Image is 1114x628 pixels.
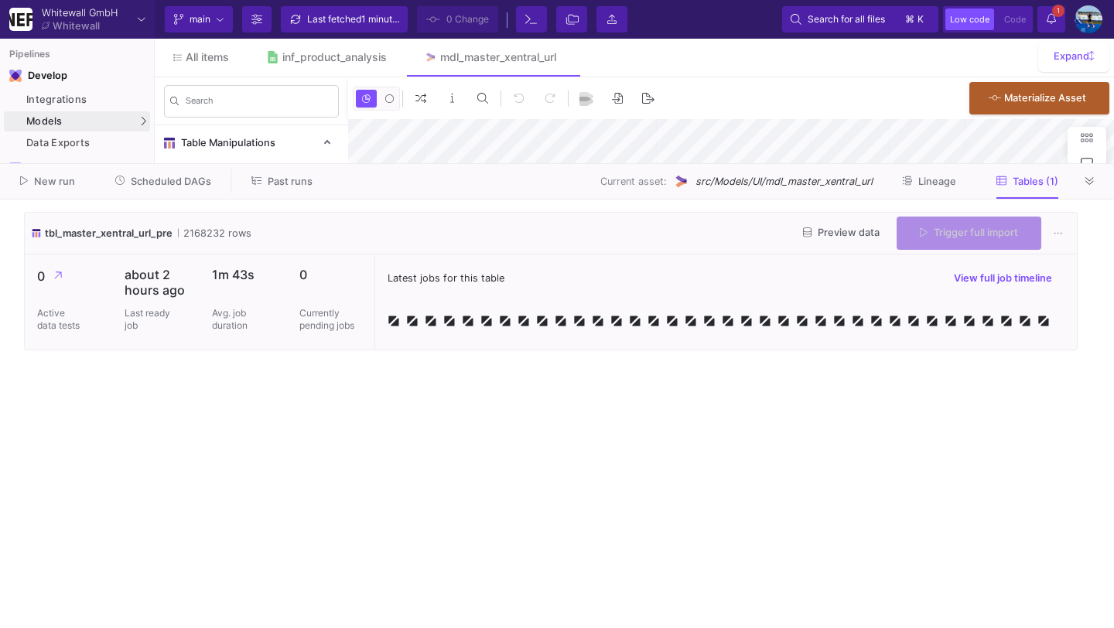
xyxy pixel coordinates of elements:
span: Preview data [803,227,880,238]
div: Develop [28,70,51,82]
span: Tables (1) [1013,176,1058,187]
img: YZ4Yr8zUCx6JYM5gIgaTIQYeTXdcwQjnYC8iZtTV.png [9,8,32,31]
span: ⌘ [905,10,914,29]
button: Code [1000,9,1030,30]
span: Models [26,115,63,128]
div: Whitewall [53,21,100,31]
button: main [165,6,233,32]
p: 0 [299,266,362,282]
mat-expansion-panel-header: Table Manipulations [155,125,348,160]
input: Search [186,98,333,109]
div: Data Exports [26,137,146,149]
p: 0 [37,266,100,285]
p: Avg. job duration [212,306,258,331]
button: Past runs [233,169,331,193]
button: ⌘k [900,10,930,29]
button: Low code [945,9,994,30]
span: Past runs [268,176,313,187]
p: Active data tests [37,306,84,331]
mat-expansion-panel-header: Navigation iconDevelop [4,63,150,88]
span: 2168232 rows [178,225,251,240]
img: Navigation icon [9,70,22,82]
button: 1 [1037,6,1065,32]
img: Tab icon [266,51,279,64]
p: Last ready job [125,306,171,331]
button: New run [2,169,94,193]
div: Table Manipulations [155,160,348,412]
button: View full job timeline [941,266,1064,289]
button: Last fetched1 minute ago [281,6,408,32]
span: Materialize Asset [1004,92,1086,104]
span: View full job timeline [954,271,1052,283]
span: 1 minute ago [361,13,416,25]
div: inf_product_analysis [282,51,387,63]
span: Search for all files [808,8,885,31]
div: Lineage [28,162,128,175]
button: Lineage [883,169,975,193]
a: Data Exports [4,133,150,153]
span: Current asset: [600,174,667,189]
span: All items [186,51,229,63]
div: Integrations [26,94,146,106]
p: Currently pending jobs [299,306,362,331]
a: Navigation iconLineage [4,156,150,181]
span: Table Manipulations [175,137,275,149]
button: Search for all files⌘k [782,6,938,32]
span: Low code [950,14,989,25]
span: 1 [1052,5,1064,17]
button: Tables (1) [978,169,1077,193]
div: mdl_master_xentral_url [440,51,556,63]
p: about 2 hours ago [125,266,187,297]
button: Scheduled DAGs [97,169,231,193]
img: Tab icon [424,51,437,64]
span: Code [1004,14,1026,25]
div: Whitewall GmbH [42,8,118,18]
span: k [918,10,924,29]
button: Preview data [791,221,892,245]
img: Navigation icon [9,162,22,175]
img: icon [31,225,42,240]
img: UI Model [673,173,689,189]
span: tbl_master_xentral_url_pre [45,225,173,240]
div: Last fetched [307,8,400,31]
span: src/Models/UI/mdl_master_xentral_url [695,174,873,189]
span: New run [34,176,75,187]
span: Latest jobs for this table [388,270,504,285]
p: 1m 43s [212,266,275,282]
span: Scheduled DAGs [131,176,211,187]
a: Integrations [4,90,150,110]
button: Materialize Asset [969,82,1109,114]
span: main [190,8,210,31]
span: Lineage [918,176,956,187]
img: AEdFTp4_RXFoBzJxSaYPMZp7Iyigz82078j9C0hFtL5t=s96-c [1075,5,1102,33]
